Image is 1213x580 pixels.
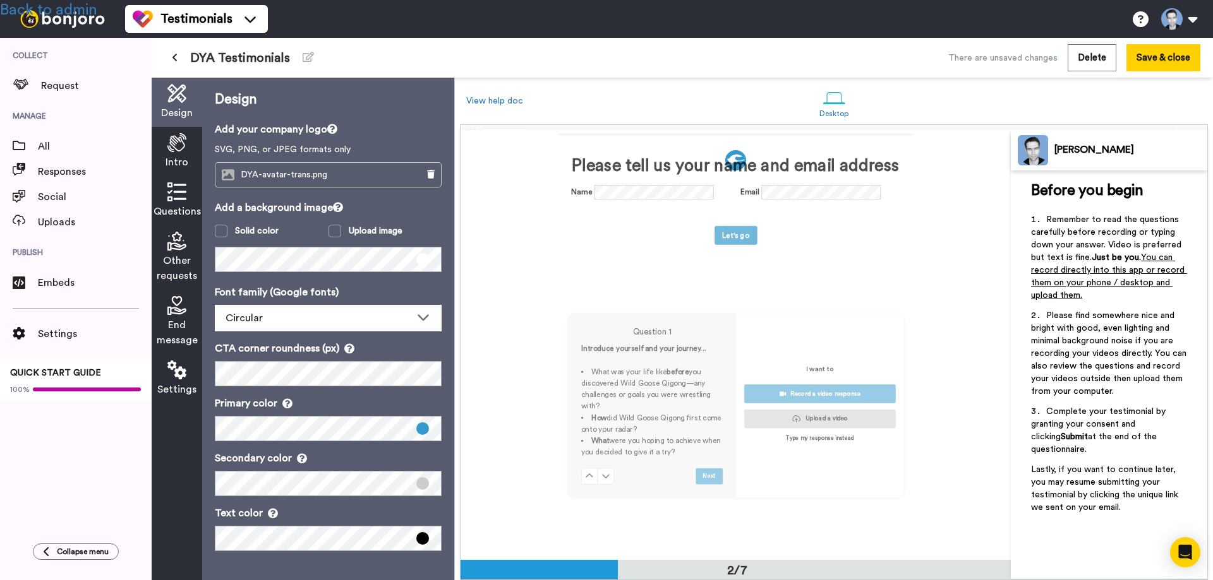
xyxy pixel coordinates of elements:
span: Design [161,105,193,121]
p: Design [215,90,442,109]
div: There are unsaved changes [948,52,1058,64]
p: Add a background image [215,200,442,215]
span: Testimonials [160,10,232,28]
span: Lastly, if you want to continue later, you may resume submitting your testimonial by clicking the... [1031,465,1181,512]
span: DYA-avatar-trans.png [241,170,334,181]
button: Delete [1068,44,1116,71]
span: Remember to read the questions carefully before recording or typing down your answer. Video is pr... [1031,215,1184,262]
span: did Wild Goose Qigong first come onto your radar? [581,414,723,433]
span: at the end of the questionnaire. [1031,432,1159,454]
div: Open Intercom Messenger [1170,537,1200,567]
button: Record a video response [744,384,896,403]
span: Responses [38,164,152,179]
p: I want to [806,365,834,375]
span: were you hoping to achieve when you decided to give it a try? [581,437,722,456]
span: Just be you. [1092,253,1141,262]
span: End message [157,317,198,348]
div: Record a video response [751,388,889,399]
span: Submit [1061,432,1088,441]
span: Before you begin [1031,183,1143,198]
span: Request [41,78,152,93]
span: How [591,414,606,422]
span: DYA Testimonials [190,49,290,67]
button: Upload a video [744,410,896,429]
div: Upload image [349,225,402,237]
span: 100% [10,384,30,394]
p: Type my response instead [785,435,854,443]
span: Please find somewhere nice and bright with good, even lighting and minimal background noise if yo... [1031,311,1189,396]
img: tm-color.svg [133,9,153,29]
p: Primary color [215,396,442,411]
div: 2/7 [707,562,768,579]
span: Settings [38,326,152,341]
span: Intro [166,155,188,170]
span: Introduce yourself and your journey... [581,345,706,353]
span: What [591,437,609,445]
img: Profile Image [1018,135,1048,165]
p: SVG, PNG, or JPEG formats only [215,143,442,156]
span: Embeds [38,275,152,290]
button: Collapse menu [33,543,119,560]
div: [PERSON_NAME] [1054,144,1207,156]
p: Secondary color [215,451,442,466]
span: Other requests [157,253,197,283]
span: before [667,368,689,376]
button: Save & close [1126,44,1200,71]
p: Font family (Google fonts) [215,285,442,300]
p: Add your company logo [215,122,442,137]
span: QUICK START GUIDE [10,369,101,377]
button: Next [696,468,723,485]
a: Desktop [813,81,855,124]
span: What was your life like [591,368,667,376]
span: Questions [154,204,201,219]
span: Collapse menu [57,547,109,557]
a: View help doc [466,97,523,105]
span: All [38,139,152,154]
h4: Question 1 [581,327,722,338]
span: Settings [157,382,196,397]
p: CTA corner roundness (px) [215,341,442,356]
span: Uploads [38,215,152,230]
span: Circular [226,313,263,323]
span: Social [38,189,152,204]
div: Solid color [235,225,279,237]
div: Desktop [819,109,849,118]
span: Complete your testimonial by granting your consent and clicking [1031,407,1168,441]
p: Text color [215,506,442,521]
